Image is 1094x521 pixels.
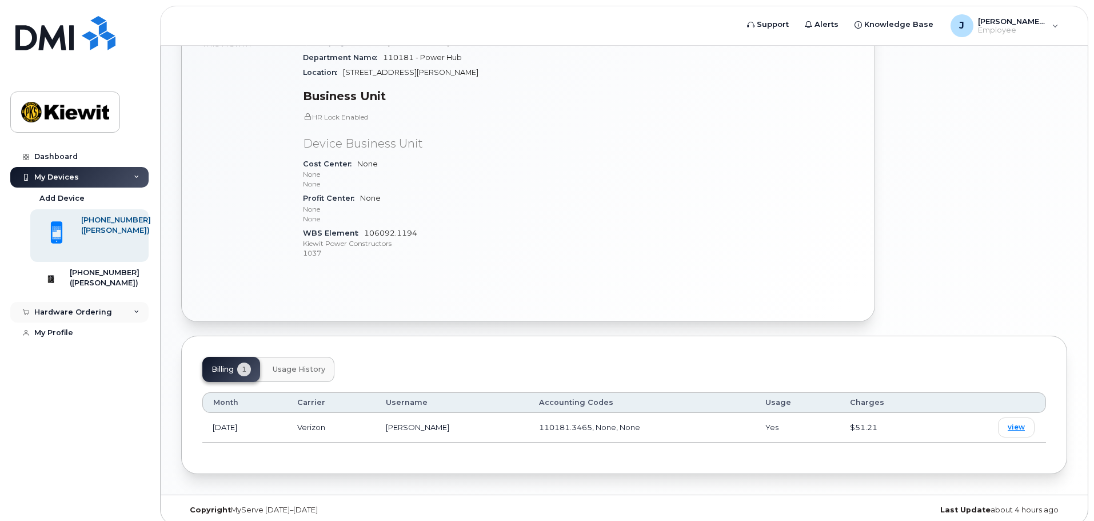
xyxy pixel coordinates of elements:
a: Alerts [797,13,847,36]
span: J [959,19,964,33]
span: Employee [978,26,1047,35]
th: Usage [755,392,840,413]
iframe: Messenger Launcher [1044,471,1085,512]
td: Verizon [287,413,376,443]
span: [PERSON_NAME].[PERSON_NAME] [978,17,1047,26]
span: None [303,160,572,189]
span: Department Name [303,53,383,62]
span: Support [757,19,789,30]
strong: Copyright [190,506,231,514]
div: MyServe [DATE]–[DATE] [181,506,477,515]
p: Device Business Unit [303,136,572,152]
div: $51.21 [850,422,929,433]
span: Location [303,68,343,77]
h3: Business Unit [303,89,572,103]
th: Charges [840,392,940,413]
span: Usage History [273,365,325,374]
p: Kiewit Power Constructors [303,238,572,248]
td: [PERSON_NAME] [376,413,529,443]
span: 110181 - Power Hub [383,53,462,62]
span: None [303,194,572,224]
div: Jon.Samson [943,14,1067,37]
th: Username [376,392,529,413]
span: view [1008,422,1025,432]
a: Support [739,13,797,36]
p: None [303,214,572,224]
p: 1037 [303,248,572,258]
td: [DATE] [202,413,287,443]
th: Month [202,392,287,413]
span: Profit Center [303,194,360,202]
span: 110181.3465, None, None [539,423,640,432]
span: Cost Center [303,160,357,168]
p: HR Lock Enabled [303,112,572,122]
th: Accounting Codes [529,392,755,413]
td: Yes [755,413,840,443]
a: view [998,417,1035,438]
strong: Last Update [940,506,991,514]
span: [STREET_ADDRESS][PERSON_NAME] [343,68,478,77]
span: Alerts [814,19,839,30]
p: None [303,204,572,214]
th: Carrier [287,392,376,413]
div: about 4 hours ago [772,506,1067,515]
a: Knowledge Base [847,13,941,36]
span: WBS Element [303,229,364,237]
p: None [303,169,572,179]
span: 106092.1194 [303,229,572,258]
p: None [303,179,572,189]
span: Knowledge Base [864,19,933,30]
